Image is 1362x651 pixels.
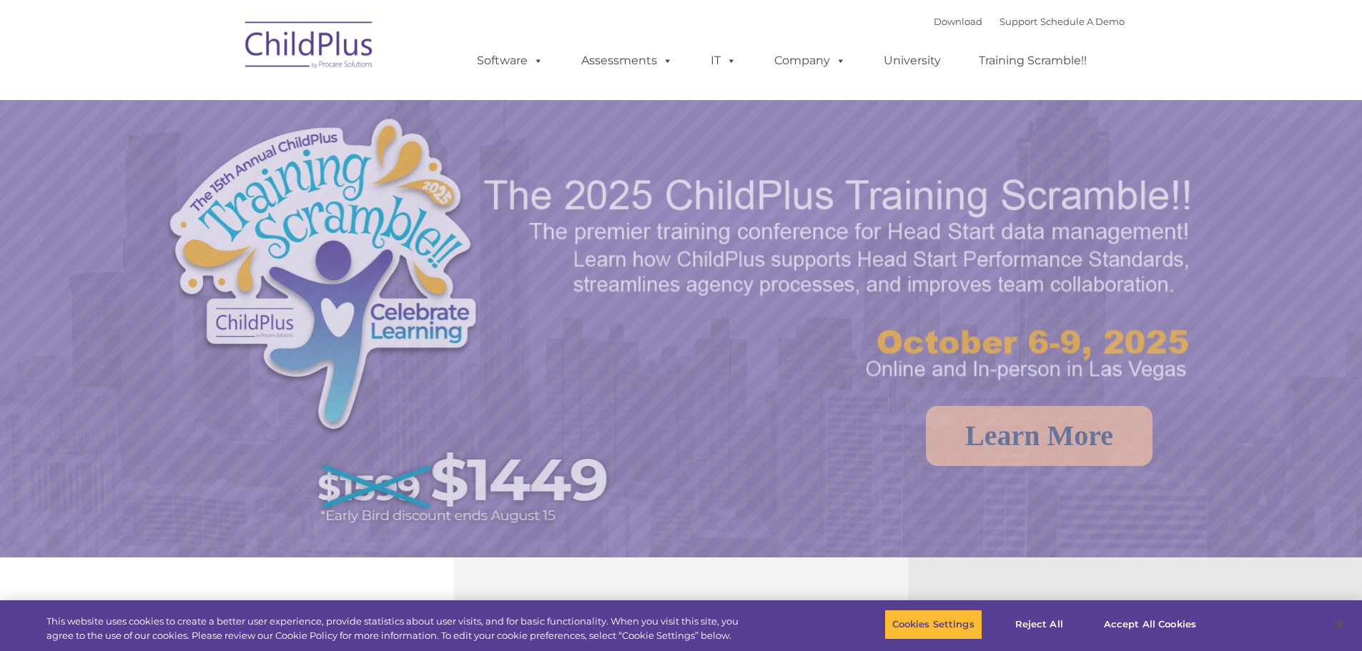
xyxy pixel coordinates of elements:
a: Training Scramble!! [964,46,1101,75]
a: IT [696,46,751,75]
div: This website uses cookies to create a better user experience, provide statistics about user visit... [46,615,749,642]
a: Software [463,46,558,75]
img: ChildPlus by Procare Solutions [238,11,381,83]
span: Last name [199,94,242,105]
button: Accept All Cookies [1096,610,1204,640]
span: Phone number [199,153,260,164]
a: Schedule A Demo [1040,16,1125,27]
a: Download [934,16,982,27]
a: Support [1000,16,1037,27]
a: Learn More [926,406,1153,466]
font: | [934,16,1125,27]
button: Close [1323,609,1355,640]
a: Company [760,46,860,75]
button: Reject All [995,610,1084,640]
a: University [869,46,955,75]
button: Cookies Settings [884,610,982,640]
a: Assessments [567,46,687,75]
